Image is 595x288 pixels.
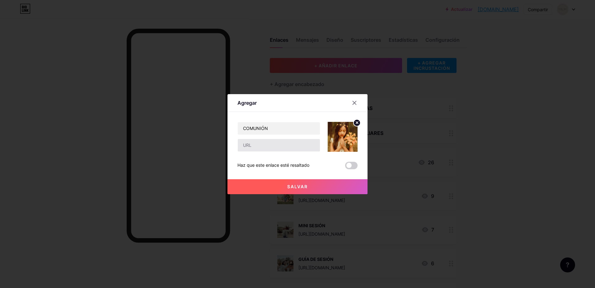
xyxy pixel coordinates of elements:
[237,162,309,169] div: Haz que este enlace esté resaltado
[238,139,320,151] input: URL
[237,99,257,107] div: Agregar
[238,122,320,135] input: Título
[227,179,368,194] button: Salvar
[328,122,358,152] img: link_thumbnail
[287,184,308,189] span: Salvar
